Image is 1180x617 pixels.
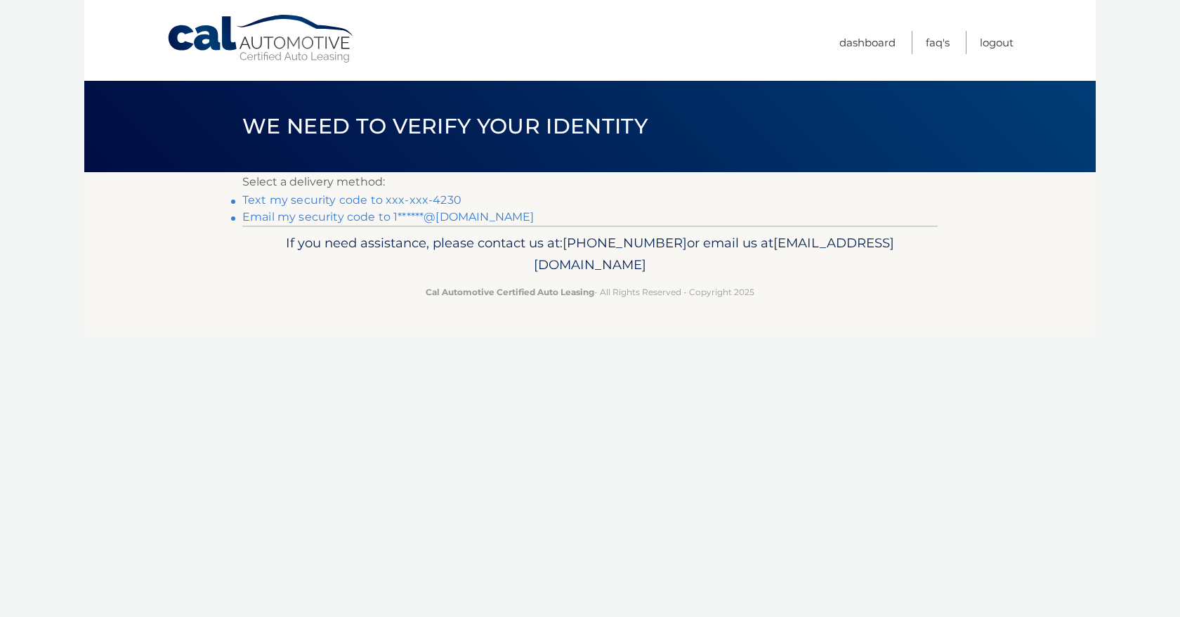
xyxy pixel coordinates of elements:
a: FAQ's [926,31,950,54]
a: Logout [980,31,1014,54]
a: Email my security code to 1******@[DOMAIN_NAME] [242,210,535,223]
a: Cal Automotive [166,14,356,64]
p: - All Rights Reserved - Copyright 2025 [251,285,929,299]
span: We need to verify your identity [242,113,648,139]
a: Text my security code to xxx-xxx-4230 [242,193,461,207]
strong: Cal Automotive Certified Auto Leasing [426,287,594,297]
p: Select a delivery method: [242,172,938,192]
a: Dashboard [839,31,896,54]
p: If you need assistance, please contact us at: or email us at [251,232,929,277]
span: [PHONE_NUMBER] [563,235,687,251]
